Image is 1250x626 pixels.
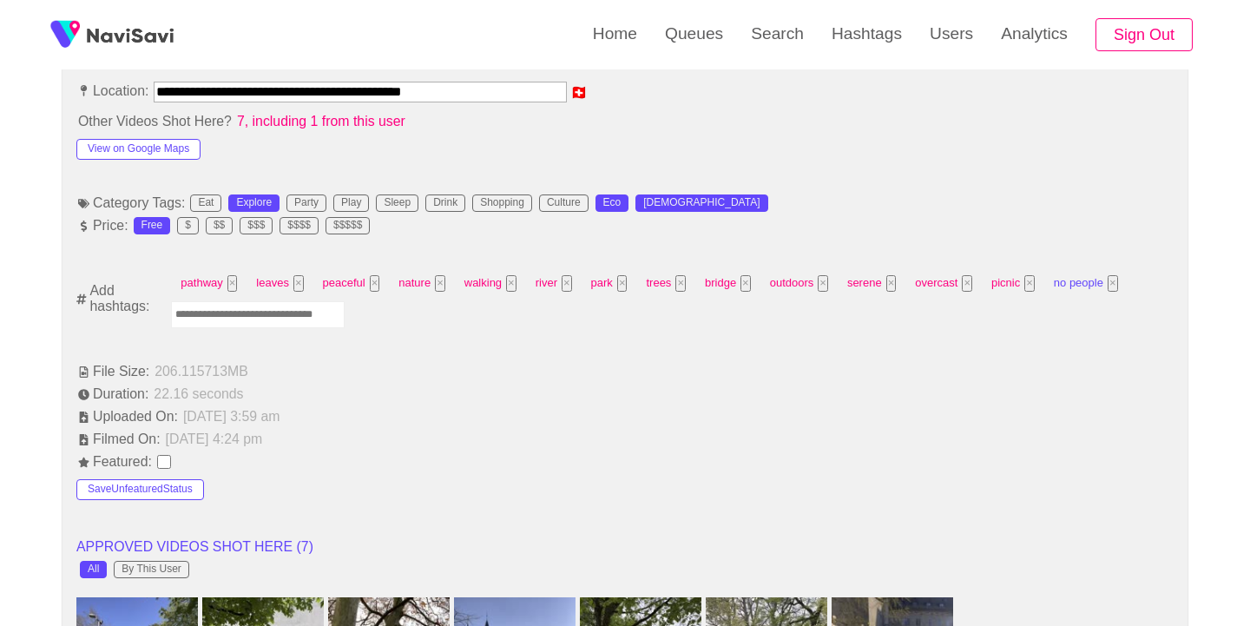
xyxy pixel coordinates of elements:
button: Tag at index 9 with value 2341 focussed. Press backspace to remove [818,275,828,292]
button: Tag at index 6 with value 64 focussed. Press backspace to remove [617,275,628,292]
div: Play [341,197,361,209]
input: Enter tag here and press return [171,301,345,328]
div: Explore [236,197,272,209]
div: Free [141,220,163,232]
span: bridge [700,270,756,297]
button: Tag at index 10 with value 2289 focussed. Press backspace to remove [886,275,897,292]
span: serene [842,270,901,297]
span: nature [393,270,450,297]
span: Price: [76,218,130,234]
button: Tag at index 7 with value 2318 focussed. Press backspace to remove [675,275,686,292]
button: Tag at index 2 with value 2301 focussed. Press backspace to remove [370,275,380,292]
div: $$$$$ [333,220,362,232]
span: Filmed On: [76,432,162,447]
span: Duration: [76,386,150,402]
button: Tag at index 3 with value 584 focussed. Press backspace to remove [435,275,445,292]
a: View on Google Maps [76,140,201,155]
span: leaves [251,270,308,297]
span: peaceful [318,270,385,297]
button: Tag at index 4 with value 2646 focussed. Press backspace to remove [506,275,516,292]
span: Add hashtags: [89,283,170,314]
button: SaveUnfeaturedStatus [76,479,204,500]
span: walking [459,270,522,297]
button: Tag at index 13 with value no people focussed. Press backspace to remove [1108,275,1118,292]
span: Featured: [76,454,154,470]
button: Sign Out [1095,18,1193,52]
span: park [586,270,633,297]
div: Party [294,197,319,209]
span: no people [1049,270,1123,297]
div: $$ [214,220,225,232]
div: $ [185,220,191,232]
div: Shopping [480,197,524,209]
span: river [530,270,577,297]
span: Location: [76,83,150,99]
div: $$$$ [287,220,311,232]
button: Tag at index 12 with value 369 focussed. Press backspace to remove [1024,275,1035,292]
span: 22.16 seconds [152,386,245,402]
img: fireSpot [87,26,174,43]
span: 206.115713 MB [153,364,250,379]
div: Drink [433,197,457,209]
li: APPROVED VIDEOS SHOT HERE ( 7 ) [76,537,1174,557]
div: [DEMOGRAPHIC_DATA] [643,197,760,209]
div: Sleep [384,197,411,209]
span: outdoors [765,270,833,297]
span: Category Tags: [76,195,187,211]
button: Tag at index 8 with value 356 focussed. Press backspace to remove [740,275,751,292]
button: Tag at index 5 with value 303 focussed. Press backspace to remove [562,275,572,292]
div: Eco [603,197,622,209]
img: fireSpot [43,13,87,56]
span: Other Videos Shot Here? [76,114,234,129]
span: picnic [986,270,1040,297]
div: Eat [198,197,214,209]
div: Culture [547,197,581,209]
div: By This User [122,563,181,576]
span: Uploaded On: [76,409,180,425]
span: overcast [910,270,977,297]
span: [DATE] 4:24 pm [164,432,265,447]
span: [DATE] 3:59 am [181,409,282,425]
button: View on Google Maps [76,139,201,160]
div: All [88,563,99,576]
span: 7, including 1 from this user [235,114,407,129]
span: pathway [175,270,242,297]
div: $$$ [247,220,265,232]
button: Tag at index 11 with value 2319 focussed. Press backspace to remove [962,275,972,292]
button: Tag at index 1 with value 3820 focussed. Press backspace to remove [293,275,304,292]
button: Tag at index 0 with value 7761 focussed. Press backspace to remove [227,275,238,292]
span: trees [641,270,691,297]
span: 🇨🇭 [569,86,589,100]
span: File Size: [76,364,151,379]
